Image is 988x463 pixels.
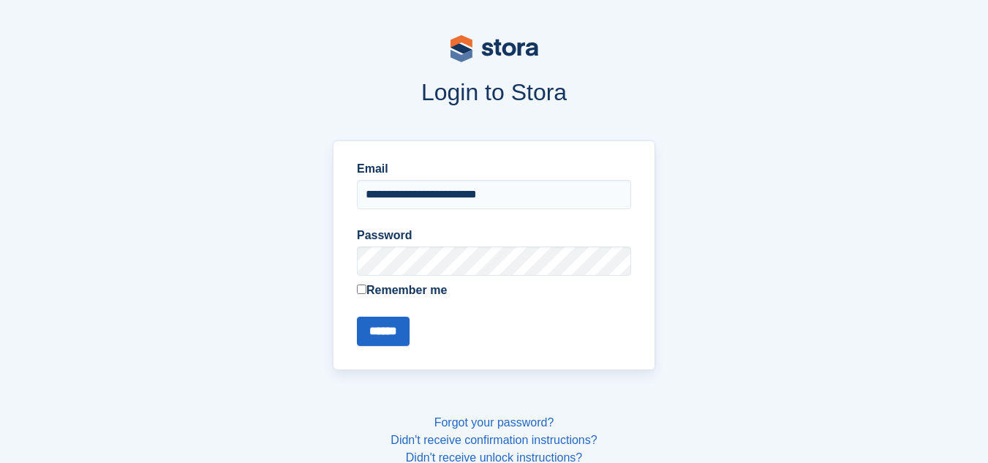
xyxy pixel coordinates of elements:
a: Didn't receive confirmation instructions? [391,434,597,446]
h1: Login to Stora [95,79,894,105]
a: Forgot your password? [434,416,554,429]
input: Remember me [357,285,366,294]
label: Password [357,227,631,244]
img: stora-logo-53a41332b3708ae10de48c4981b4e9114cc0af31d8433b30ea865607fb682f29.svg [450,35,538,62]
label: Remember me [357,282,631,299]
label: Email [357,160,631,178]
